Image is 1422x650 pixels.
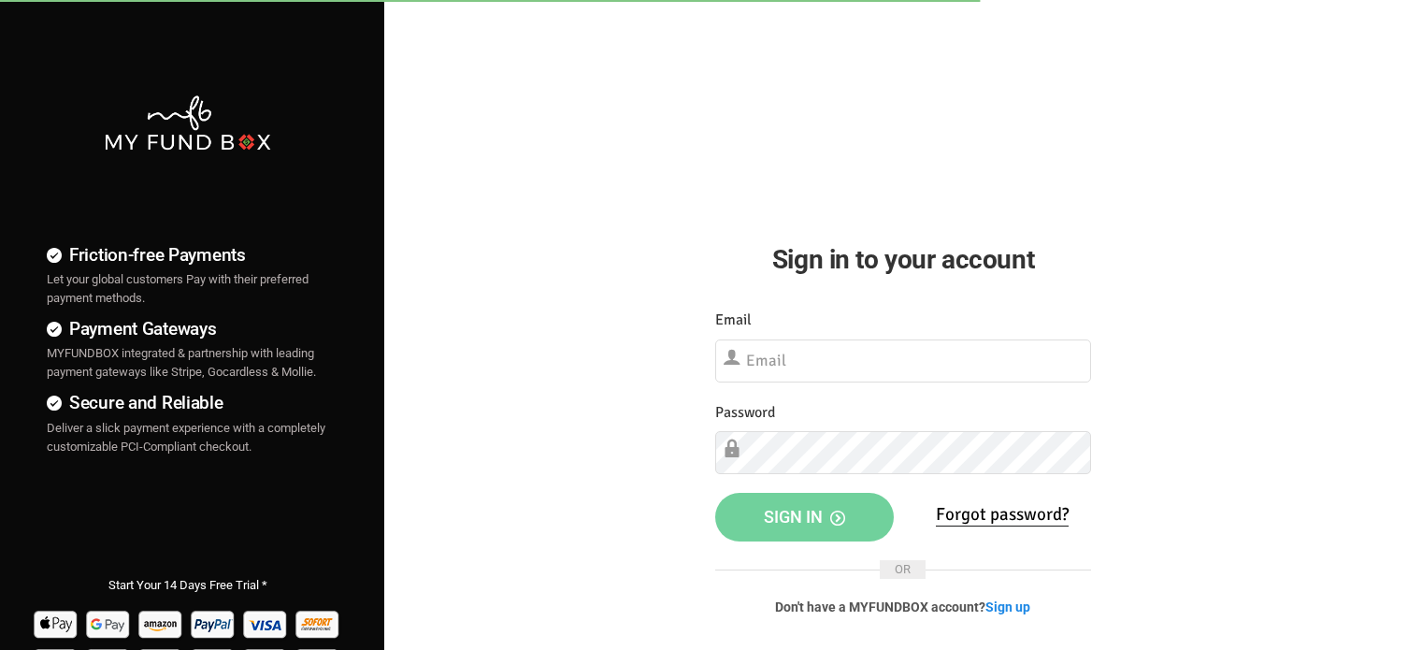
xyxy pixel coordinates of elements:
img: Apple Pay [32,604,81,643]
span: MYFUNDBOX integrated & partnership with leading payment gateways like Stripe, Gocardless & Mollie. [47,346,316,379]
img: Visa [241,604,291,643]
img: Amazon [136,604,186,643]
a: Forgot password? [936,503,1069,527]
h4: Secure and Reliable [47,389,328,416]
img: Google Pay [84,604,134,643]
label: Email [715,309,752,332]
h4: Payment Gateways [47,315,328,342]
span: Sign in [764,507,845,527]
input: Email [715,339,1091,383]
label: Password [715,401,775,425]
img: Sofort Pay [294,604,343,643]
p: Don't have a MYFUNDBOX account? [715,598,1091,616]
a: Sign up [985,599,1030,614]
h2: Sign in to your account [715,239,1091,280]
span: Deliver a slick payment experience with a completely customizable PCI-Compliant checkout. [47,421,325,454]
span: OR [880,560,926,579]
button: Sign in [715,493,894,542]
span: Let your global customers Pay with their preferred payment methods. [47,272,309,305]
img: mfbwhite.png [103,94,272,152]
img: Paypal [189,604,238,643]
h4: Friction-free Payments [47,241,328,268]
